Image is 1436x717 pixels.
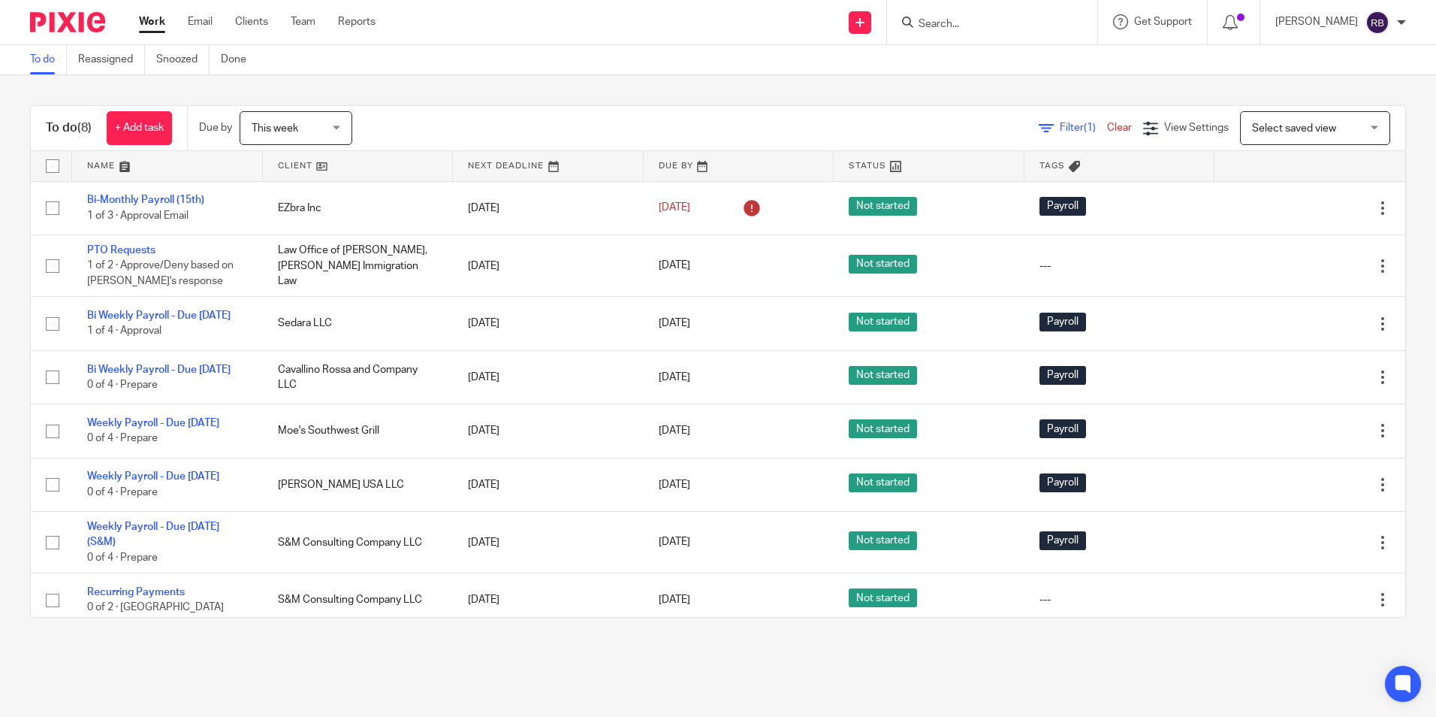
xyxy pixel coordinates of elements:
[263,573,454,627] td: S&M Consulting Company LLC
[87,522,219,547] a: Weekly Payroll - Due [DATE] (S&M)
[87,210,189,221] span: 1 of 3 · Approval Email
[659,537,690,548] span: [DATE]
[453,181,644,234] td: [DATE]
[849,531,917,550] span: Not started
[156,45,210,74] a: Snoozed
[338,14,376,29] a: Reports
[659,425,690,436] span: [DATE]
[235,14,268,29] a: Clients
[1039,197,1086,216] span: Payroll
[188,14,213,29] a: Email
[453,297,644,350] td: [DATE]
[87,587,185,597] a: Recurring Payments
[659,594,690,605] span: [DATE]
[659,203,690,213] span: [DATE]
[1039,366,1086,385] span: Payroll
[87,471,219,482] a: Weekly Payroll - Due [DATE]
[291,14,315,29] a: Team
[1039,162,1065,170] span: Tags
[849,588,917,607] span: Not started
[453,512,644,573] td: [DATE]
[1039,592,1200,607] div: ---
[87,487,158,498] span: 0 of 4 · Prepare
[1039,473,1086,492] span: Payroll
[252,123,298,134] span: This week
[78,45,145,74] a: Reassigned
[849,473,917,492] span: Not started
[87,261,234,287] span: 1 of 2 · Approve/Deny based on [PERSON_NAME]'s response
[1060,123,1107,133] span: Filter
[46,120,92,136] h1: To do
[87,365,231,375] a: Bi Weekly Payroll - Due [DATE]
[917,18,1052,32] input: Search
[87,310,231,321] a: Bi Weekly Payroll - Due [DATE]
[1134,17,1192,27] span: Get Support
[453,573,644,627] td: [DATE]
[1275,14,1358,29] p: [PERSON_NAME]
[849,255,917,274] span: Not started
[659,319,690,329] span: [DATE]
[30,45,67,74] a: To do
[263,181,454,234] td: EZbra Inc
[453,404,644,458] td: [DATE]
[107,111,172,145] a: + Add task
[87,326,161,337] span: 1 of 4 · Approval
[221,45,258,74] a: Done
[263,297,454,350] td: Sedara LLC
[849,419,917,438] span: Not started
[263,234,454,296] td: Law Office of [PERSON_NAME], [PERSON_NAME] Immigration Law
[453,350,644,404] td: [DATE]
[1252,123,1336,134] span: Select saved view
[1039,259,1200,274] div: ---
[87,245,155,256] a: PTO Requests
[263,404,454,458] td: Moe's Southwest Grill
[77,122,92,134] span: (8)
[87,418,219,428] a: Weekly Payroll - Due [DATE]
[659,372,690,383] span: [DATE]
[87,552,158,563] span: 0 of 4 · Prepare
[849,313,917,331] span: Not started
[1084,123,1096,133] span: (1)
[199,120,232,135] p: Due by
[849,366,917,385] span: Not started
[139,14,165,29] a: Work
[659,261,690,271] span: [DATE]
[1039,531,1086,550] span: Payroll
[30,12,105,32] img: Pixie
[849,197,917,216] span: Not started
[263,512,454,573] td: S&M Consulting Company LLC
[453,234,644,296] td: [DATE]
[87,603,224,613] span: 0 of 2 · [GEOGRAPHIC_DATA]
[1039,313,1086,331] span: Payroll
[453,458,644,511] td: [DATE]
[87,195,204,205] a: Bi-Monthly Payroll (15th)
[263,350,454,404] td: Cavallino Rossa and Company LLC
[1107,123,1132,133] a: Clear
[1365,11,1389,35] img: svg%3E
[1164,123,1229,133] span: View Settings
[87,434,158,444] span: 0 of 4 · Prepare
[87,380,158,390] span: 0 of 4 · Prepare
[1039,419,1086,438] span: Payroll
[659,480,690,490] span: [DATE]
[263,458,454,511] td: [PERSON_NAME] USA LLC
